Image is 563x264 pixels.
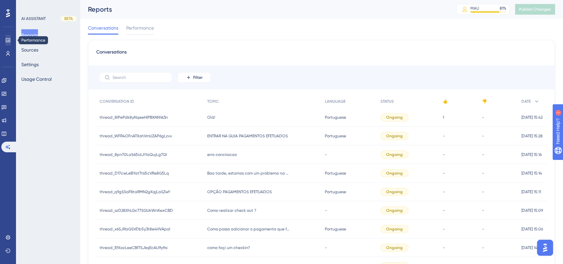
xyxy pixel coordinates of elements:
span: Ongoing [386,226,403,232]
span: Conversations [96,48,127,60]
span: - [482,189,484,195]
span: thread_WFR4OFnATXohVmUZAP6gLzvv [100,133,172,139]
span: Need Help? [16,2,42,10]
span: Portuguese [325,226,346,232]
span: Portuguese [325,171,346,176]
span: - [443,152,445,157]
span: [DATE] 15:28 [521,133,543,139]
span: erro conciiacao [207,152,237,157]
span: - [443,171,445,176]
span: Publish Changes [519,7,551,12]
button: Settings [21,59,39,70]
span: Ongoing [386,133,403,139]
span: 👎 [482,99,487,104]
span: [DATE] 15:06 [521,226,543,232]
div: Reports [88,5,440,14]
span: Ongoing [386,152,403,157]
span: thread_8pn70LaS65idJlYaQujLg7GI [100,152,167,157]
span: - [482,226,484,232]
span: - [482,245,484,250]
span: - [443,133,445,139]
span: - [443,208,445,213]
span: ENTRAR NA GUIA PAGAMENTOS EFETUADOS [207,133,288,139]
button: Sources [21,44,38,56]
span: Como posso adicionar o pagamento que foi feito a dias e colocar no sistema no dia certo ? [207,226,290,232]
span: LANGUAGE [325,99,345,104]
span: - [325,152,327,157]
span: CONVERSATION ID [100,99,134,104]
span: - [325,245,327,250]
button: Usage Control [21,73,52,85]
span: [DATE] 15:42 [521,115,543,120]
span: Como realizar check out ? [207,208,256,213]
span: - [325,208,327,213]
span: Performance [126,24,154,32]
span: [DATE] 15:16 [521,152,542,157]
span: - [482,171,484,176]
span: - [482,115,484,120]
span: thread_EfXazLeeCBf7SJkqEcAU9y9a [100,245,168,250]
span: thread_x6SJRaGSVDb5y3t8e4HVApoI [100,226,170,232]
span: - [482,152,484,157]
button: Reports [21,29,38,41]
span: thread_q9gSSoF8taRMN2gXqjLaSZwY [100,189,170,195]
div: BETA [61,16,77,21]
div: MAU [470,6,479,11]
span: [DATE] 14:45 [521,245,543,250]
span: Portuguese [325,115,346,120]
span: Filter [193,75,203,80]
input: Search [113,75,167,80]
span: Conversations [88,24,118,32]
span: 1 [443,115,444,120]
span: [DATE] 15:14 [521,171,542,176]
button: Publish Changes [515,4,555,15]
span: - [482,133,484,139]
span: Ongoing [386,115,403,120]
span: Ongoing [386,208,403,213]
div: 1 [46,3,48,9]
button: Filter [178,72,211,83]
div: 81 % [500,6,506,11]
span: Ongoing [386,245,403,250]
span: [DATE] 15:11 [521,189,541,195]
span: Boa tarde, estamos com um problema na emissao das NFs [207,171,290,176]
span: Olá! [207,115,215,120]
span: Ongoing [386,189,403,195]
span: DATE [521,99,531,104]
span: thread_szD28XhLGc77SGUkWnKwxCBD [100,208,173,213]
iframe: UserGuiding AI Assistant Launcher [535,238,555,258]
span: - [443,226,445,232]
span: - [443,189,445,195]
span: thread_8lPePdk8yNqeeHIPBXNNVs3n [100,115,168,120]
span: - [443,245,445,250]
div: AI ASSISTANT [21,16,46,21]
span: - [482,208,484,213]
span: thread_D17cwLeBYatTt65cVRe8G5Lq [100,171,169,176]
span: Ongoing [386,171,403,176]
span: Portuguese [325,133,346,139]
span: 👍 [443,99,448,104]
span: como façi um checkin? [207,245,250,250]
span: OPÇÃO PAGAMENTOS EFETUADOS [207,189,272,195]
span: TOPIC [207,99,219,104]
span: STATUS [380,99,394,104]
span: [DATE] 15:09 [521,208,543,213]
span: Portuguese [325,189,346,195]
